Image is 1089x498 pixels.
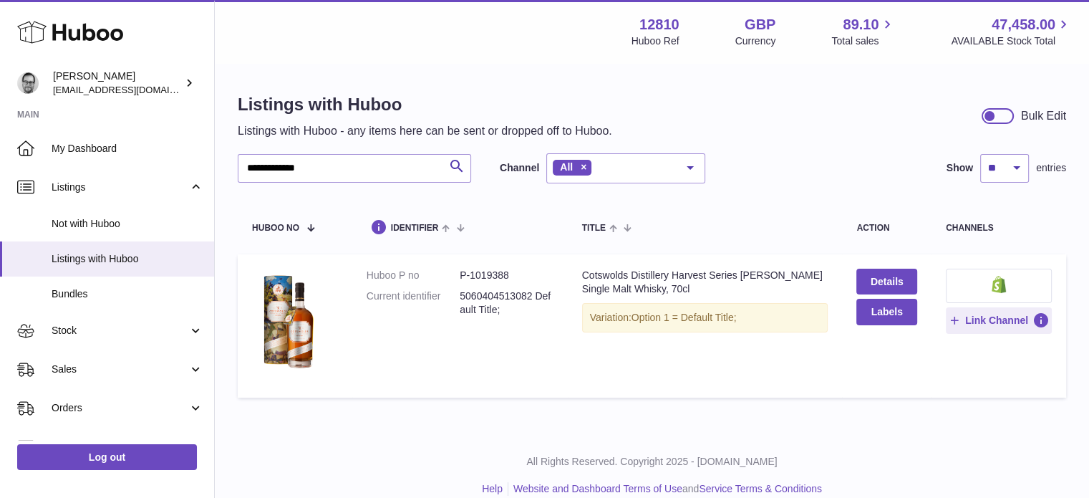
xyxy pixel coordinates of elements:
[1036,161,1066,175] span: entries
[52,142,203,155] span: My Dashboard
[831,34,895,48] span: Total sales
[238,93,612,116] h1: Listings with Huboo
[951,15,1072,48] a: 47,458.00 AVAILABLE Stock Total
[843,15,879,34] span: 89.10
[831,15,895,48] a: 89.10 Total sales
[482,483,503,494] a: Help
[367,289,460,317] dt: Current identifier
[951,34,1072,48] span: AVAILABLE Stock Total
[947,161,973,175] label: Show
[856,269,916,295] a: Details
[52,324,188,337] span: Stock
[17,444,197,470] a: Log out
[582,303,828,332] div: Variation:
[631,34,679,48] div: Huboo Ref
[513,483,682,494] a: Website and Dashboard Terms of Use
[856,224,916,233] div: action
[53,84,210,95] span: [EMAIL_ADDRESS][DOMAIN_NAME]
[53,70,182,97] div: [PERSON_NAME]
[508,482,822,496] li: and
[252,269,324,379] img: Cotswolds Distillery Harvest Series Amber Meadows Single Malt Whisky, 70cl
[639,15,679,34] strong: 12810
[252,224,299,233] span: Huboo no
[52,401,188,415] span: Orders
[52,287,203,301] span: Bundles
[992,276,1007,293] img: shopify-small.png
[500,161,539,175] label: Channel
[631,312,737,323] span: Option 1 = Default Title;
[1021,108,1066,124] div: Bulk Edit
[226,455,1078,469] p: All Rights Reserved. Copyright 2025 - [DOMAIN_NAME]
[946,307,1052,333] button: Link Channel
[52,252,203,266] span: Listings with Huboo
[391,224,439,233] span: identifier
[582,269,828,296] div: Cotswolds Distillery Harvest Series [PERSON_NAME] Single Malt Whisky, 70cl
[52,217,203,231] span: Not with Huboo
[460,289,553,317] dd: 5060404513082 Default Title;
[560,161,573,173] span: All
[17,72,39,94] img: internalAdmin-12810@internal.huboo.com
[52,363,188,376] span: Sales
[367,269,460,282] dt: Huboo P no
[52,440,203,454] span: Usage
[946,224,1052,233] div: channels
[460,269,553,282] dd: P-1019388
[699,483,822,494] a: Service Terms & Conditions
[52,181,188,194] span: Listings
[992,15,1055,34] span: 47,458.00
[856,299,916,325] button: Labels
[745,15,775,34] strong: GBP
[965,314,1028,327] span: Link Channel
[735,34,776,48] div: Currency
[238,123,612,139] p: Listings with Huboo - any items here can be sent or dropped off to Huboo.
[582,224,606,233] span: title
